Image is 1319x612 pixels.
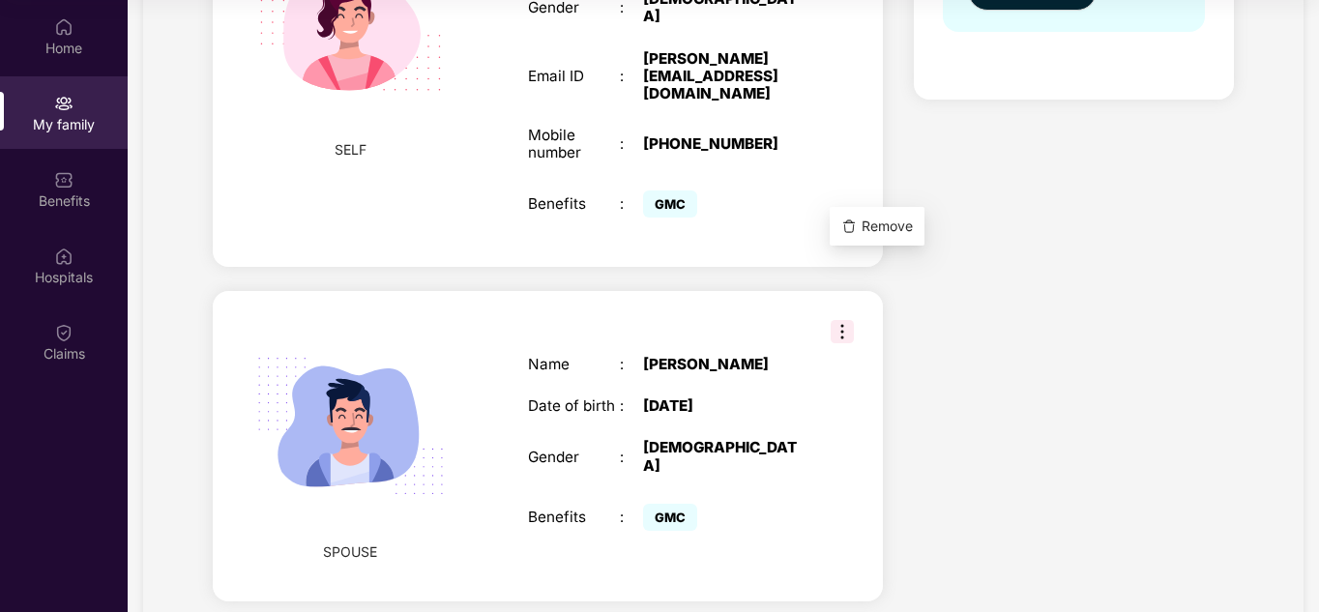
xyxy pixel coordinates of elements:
[643,504,697,531] span: GMC
[54,94,73,113] img: svg+xml;base64,PHN2ZyB3aWR0aD0iMjAiIGhlaWdodD0iMjAiIHZpZXdCb3g9IjAgMCAyMCAyMCIgZmlsbD0ibm9uZSIgeG...
[54,17,73,37] img: svg+xml;base64,PHN2ZyBpZD0iSG9tZSIgeG1sbnM9Imh0dHA6Ly93d3cudzMub3JnLzIwMDAvc3ZnIiB3aWR0aD0iMjAiIG...
[620,68,643,85] div: :
[528,68,621,85] div: Email ID
[620,135,643,153] div: :
[841,219,857,234] img: svg+xml;base64,PHN2ZyBpZD0iRGVsZXRlLTMyeDMyIiB4bWxucz0iaHR0cDovL3d3dy53My5vcmcvMjAwMC9zdmciIHdpZH...
[643,50,805,103] div: [PERSON_NAME][EMAIL_ADDRESS][DOMAIN_NAME]
[528,195,621,213] div: Benefits
[620,397,643,415] div: :
[528,397,621,415] div: Date of birth
[528,509,621,526] div: Benefits
[620,356,643,373] div: :
[643,397,805,415] div: [DATE]
[620,509,643,526] div: :
[643,190,697,218] span: GMC
[54,170,73,189] img: svg+xml;base64,PHN2ZyBpZD0iQmVuZWZpdHMiIHhtbG5zPSJodHRwOi8vd3d3LnczLm9yZy8yMDAwL3N2ZyIgd2lkdGg9Ij...
[54,323,73,342] img: svg+xml;base64,PHN2ZyBpZD0iQ2xhaW0iIHhtbG5zPSJodHRwOi8vd3d3LnczLm9yZy8yMDAwL3N2ZyIgd2lkdGg9IjIwIi...
[54,247,73,266] img: svg+xml;base64,PHN2ZyBpZD0iSG9zcGl0YWxzIiB4bWxucz0iaHR0cDovL3d3dy53My5vcmcvMjAwMC9zdmciIHdpZHRoPS...
[862,216,913,237] span: Remove
[620,195,643,213] div: :
[323,541,377,563] span: SPOUSE
[528,127,621,161] div: Mobile number
[235,310,466,541] img: svg+xml;base64,PHN2ZyB4bWxucz0iaHR0cDovL3d3dy53My5vcmcvMjAwMC9zdmciIHdpZHRoPSIyMjQiIGhlaWdodD0iMT...
[643,356,805,373] div: [PERSON_NAME]
[528,356,621,373] div: Name
[831,320,854,343] img: svg+xml;base64,PHN2ZyB3aWR0aD0iMzIiIGhlaWdodD0iMzIiIHZpZXdCb3g9IjAgMCAzMiAzMiIgZmlsbD0ibm9uZSIgeG...
[528,449,621,466] div: Gender
[335,139,366,160] span: SELF
[643,135,805,153] div: [PHONE_NUMBER]
[643,439,805,474] div: [DEMOGRAPHIC_DATA]
[620,449,643,466] div: :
